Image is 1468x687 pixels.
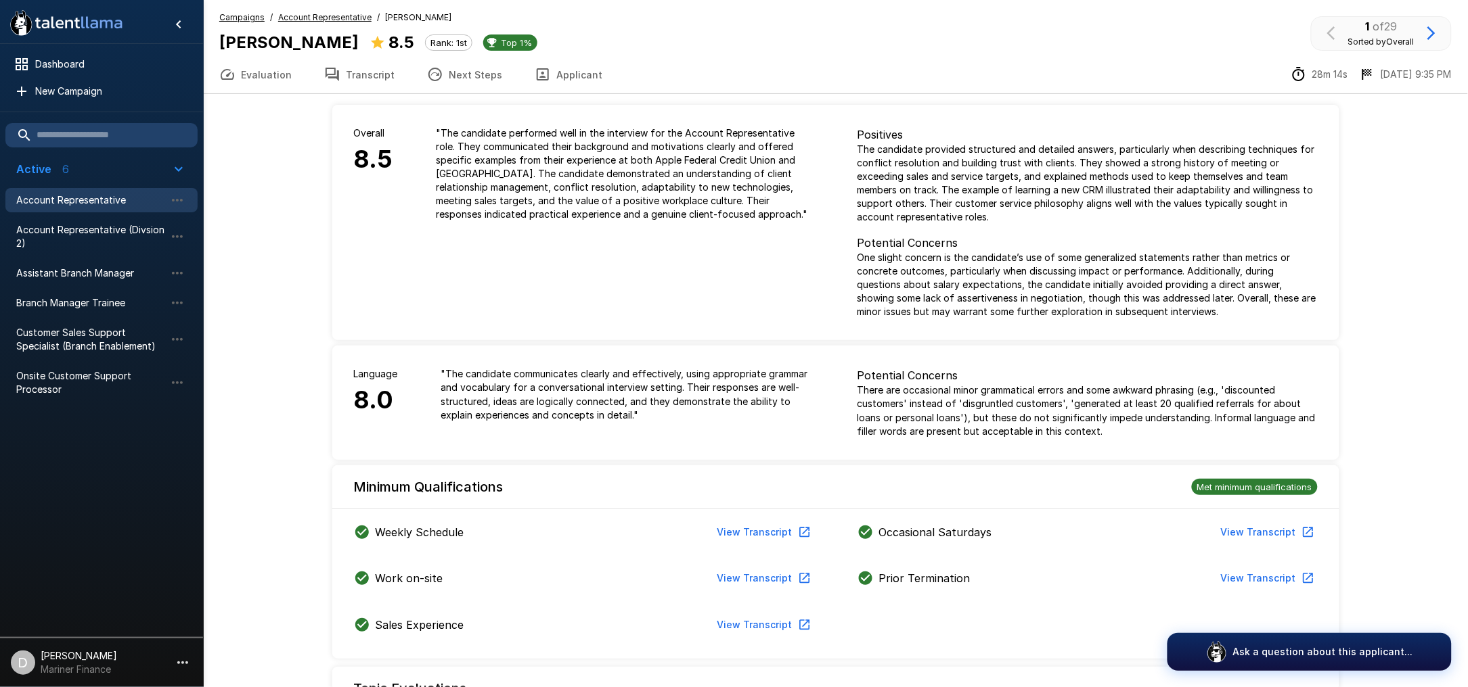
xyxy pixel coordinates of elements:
p: Language [354,367,398,381]
span: Sorted by Overall [1348,37,1415,47]
p: Work on-site [376,570,443,586]
p: 28m 14s [1312,68,1348,81]
u: Campaigns [219,12,265,22]
button: View Transcript [712,566,814,591]
span: Top 1% [495,37,537,48]
button: Next Steps [411,55,518,93]
p: Potential Concerns [858,235,1318,251]
p: Ask a question about this applicant... [1233,645,1413,659]
u: Account Representative [278,12,372,22]
p: Potential Concerns [858,367,1318,383]
span: of 29 [1373,20,1398,33]
button: View Transcript [712,613,814,638]
p: One slight concern is the candidate’s use of some generalized statements rather than metrics or c... [858,251,1318,318]
span: / [377,11,380,24]
button: Ask a question about this applicant... [1167,633,1452,671]
b: [PERSON_NAME] [219,32,359,52]
span: Rank: 1st [426,37,472,48]
h6: 8.0 [354,381,398,420]
span: / [270,11,273,24]
p: Sales Experience [376,617,464,633]
button: View Transcript [712,520,814,545]
button: Transcript [308,55,411,93]
p: " The candidate performed well in the interview for the Account Representative role. They communi... [437,126,814,221]
h6: 8.5 [354,140,393,179]
p: Weekly Schedule [376,524,464,540]
p: There are occasional minor grammatical errors and some awkward phrasing (e.g., 'discounted custom... [858,383,1318,437]
p: " The candidate communicates clearly and effectively, using appropriate grammar and vocabulary fo... [441,367,814,421]
p: Positives [858,126,1318,143]
p: Prior Termination [879,570,971,586]
p: Overall [354,126,393,140]
button: Evaluation [203,55,308,93]
button: View Transcript [1216,566,1318,591]
p: The candidate provided structured and detailed answers, particularly when describing techniques f... [858,143,1318,224]
div: The date and time when the interview was completed [1359,66,1452,82]
span: Met minimum qualifications [1192,481,1318,492]
p: [DATE] 9:35 PM [1381,68,1452,81]
p: Occasional Saturdays [879,524,992,540]
span: [PERSON_NAME] [385,11,451,24]
img: logo_glasses@2x.png [1206,641,1228,663]
b: 8.5 [388,32,414,52]
div: The time between starting and completing the interview [1291,66,1348,82]
b: 1 [1366,20,1370,33]
h6: Minimum Qualifications [354,476,504,498]
button: Applicant [518,55,619,93]
button: View Transcript [1216,520,1318,545]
